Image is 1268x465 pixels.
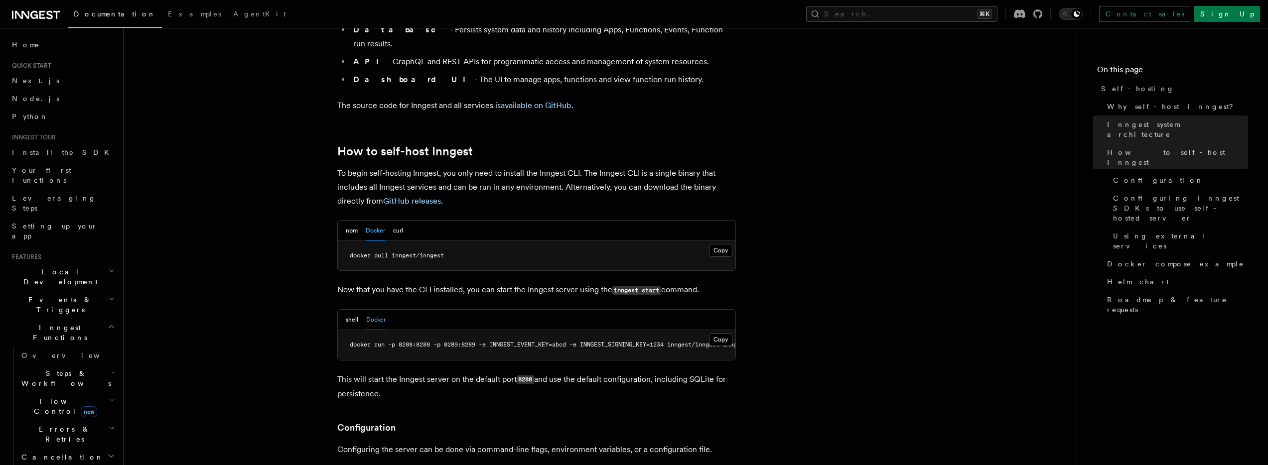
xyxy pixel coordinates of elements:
span: docker pull inngest/inngest [350,252,444,259]
button: curl [393,221,403,241]
span: Configuring Inngest SDKs to use self-hosted server [1113,193,1248,223]
a: Install the SDK [8,143,117,161]
button: Copy [709,333,732,346]
li: - The UI to manage apps, functions and view function run history. [350,73,736,87]
button: Docker [366,310,386,330]
span: docker run -p 8288:8288 -p 8289:8289 -e INNGEST_EVENT_KEY=abcd -e INNGEST_SIGNING_KEY=1234 innges... [350,341,768,348]
span: Steps & Workflows [17,368,111,388]
p: The source code for Inngest and all services is . [337,99,736,113]
span: Inngest Functions [8,323,108,343]
span: Quick start [8,62,51,70]
a: Sign Up [1194,6,1260,22]
a: Contact sales [1099,6,1190,22]
span: Why self-host Inngest? [1107,102,1240,112]
h4: On this page [1097,64,1248,80]
p: To begin self-hosting Inngest, you only need to install the Inngest CLI. The Inngest CLI is a sin... [337,166,736,208]
span: Examples [168,10,221,18]
span: Install the SDK [12,148,115,156]
span: Features [8,253,41,261]
a: Documentation [68,3,162,28]
span: Flow Control [17,396,110,416]
a: Configuring Inngest SDKs to use self-hosted server [1109,189,1248,227]
a: Setting up your app [8,217,117,245]
span: Errors & Retries [17,424,108,444]
kbd: ⌘K [978,9,991,19]
span: Inngest tour [8,133,56,141]
span: Python [12,113,48,120]
a: Helm chart [1103,273,1248,291]
a: Self-hosting [1097,80,1248,98]
a: Using external services [1109,227,1248,255]
span: Inngest system architecture [1107,119,1248,139]
span: Home [12,40,40,50]
a: Your first Functions [8,161,117,189]
a: available on GitHub [501,101,571,110]
span: Helm chart [1107,277,1169,287]
button: npm [346,221,358,241]
a: Configuration [337,421,396,435]
li: - Persists system data and history including Apps, Functions, Events, Function run results. [350,23,736,51]
span: Configuration [1113,175,1204,185]
button: Docker [366,221,385,241]
button: Local Development [8,263,117,291]
span: Documentation [74,10,156,18]
span: Local Development [8,267,109,287]
a: Examples [162,3,227,27]
span: Events & Triggers [8,295,109,315]
a: Configuration [1109,171,1248,189]
a: GitHub releases [383,196,441,206]
a: How to self-host Inngest [1103,143,1248,171]
span: Cancellation [17,452,104,462]
button: Inngest Functions [8,319,117,347]
span: new [81,406,97,417]
button: shell [346,310,358,330]
p: Now that you have the CLI installed, you can start the Inngest server using the command. [337,283,736,297]
p: Configuring the server can be done via command-line flags, environment variables, or a configurat... [337,443,736,457]
a: Roadmap & feature requests [1103,291,1248,319]
button: Steps & Workflows [17,364,117,392]
span: Overview [21,351,124,359]
a: Node.js [8,90,117,108]
a: Home [8,36,117,54]
strong: API [353,57,388,66]
a: Inngest system architecture [1103,116,1248,143]
button: Toggle dark mode [1059,8,1083,20]
a: Leveraging Steps [8,189,117,217]
span: Next.js [12,77,59,85]
span: Your first Functions [12,166,71,184]
a: Why self-host Inngest? [1103,98,1248,116]
span: Setting up your app [12,222,98,240]
a: Overview [17,347,117,364]
span: Using external services [1113,231,1248,251]
a: Docker compose example [1103,255,1248,273]
a: Python [8,108,117,125]
button: Events & Triggers [8,291,117,319]
button: Search...⌘K [806,6,997,22]
button: Copy [709,244,732,257]
span: How to self-host Inngest [1107,147,1248,167]
strong: Dashboard UI [353,75,474,84]
span: Self-hosting [1101,84,1174,94]
span: AgentKit [233,10,286,18]
code: 8288 [517,375,534,384]
span: Docker compose example [1107,259,1244,269]
p: This will start the Inngest server on the default port and use the default configuration, includi... [337,372,736,401]
code: inngest start [612,286,661,295]
li: - GraphQL and REST APIs for programmatic access and management of system resources. [350,55,736,69]
button: Errors & Retries [17,420,117,448]
button: Flow Controlnew [17,392,117,420]
a: AgentKit [227,3,292,27]
strong: Database [353,25,450,34]
span: Node.js [12,95,59,103]
span: Roadmap & feature requests [1107,295,1248,315]
span: Leveraging Steps [12,194,96,212]
a: Next.js [8,72,117,90]
a: How to self-host Inngest [337,144,473,158]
